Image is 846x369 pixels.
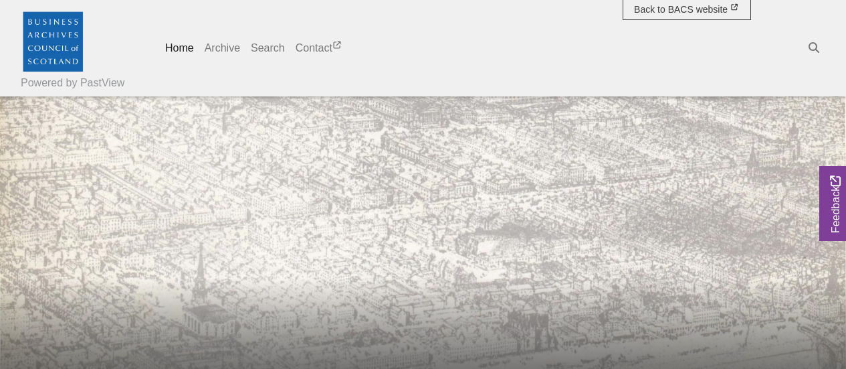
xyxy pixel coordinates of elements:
a: Contact [290,35,348,62]
span: Feedback [828,175,844,233]
img: Business Archives Council of Scotland [21,9,85,73]
span: Back to BACS website [634,4,728,15]
a: Would you like to provide feedback? [819,166,846,241]
a: Search [245,35,290,62]
a: Home [160,35,199,62]
a: Archive [199,35,245,62]
a: Powered by PastView [21,75,124,91]
a: Business Archives Council of Scotland logo [21,5,85,76]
